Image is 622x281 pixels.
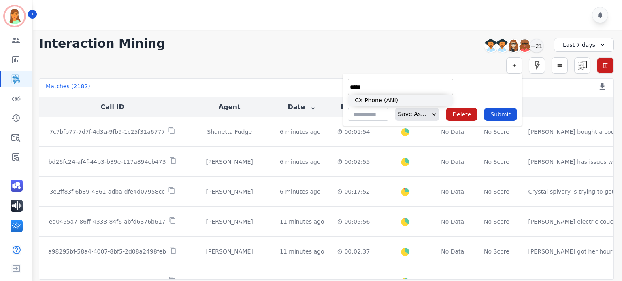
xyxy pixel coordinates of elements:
[395,108,426,121] div: Save As...
[337,158,370,166] div: 00:02:55
[337,188,370,196] div: 00:17:52
[337,128,370,136] div: 00:01:54
[484,247,509,256] div: No Score
[348,95,453,106] li: CX Phone (ANI)
[337,218,370,226] div: 00:05:56
[440,188,465,196] div: No Data
[554,38,614,52] div: Last 7 days
[46,82,90,93] div: Matches ( 2182 )
[192,128,267,136] div: Shqnetta Fudge
[440,158,465,166] div: No Data
[280,188,321,196] div: 6 minutes ago
[280,128,321,136] div: 6 minutes ago
[350,83,451,91] ul: selected options
[280,158,321,166] div: 6 minutes ago
[484,108,517,121] button: Submit
[337,247,370,256] div: 00:02:37
[192,158,267,166] div: [PERSON_NAME]
[49,188,165,196] p: 3e2ff83f-6b89-4361-adba-dfe4d07958cc
[49,158,166,166] p: bd26fc24-af4f-44b3-b39e-117a894eb473
[48,247,166,256] p: a98295bf-58a4-4007-8bf5-2d08a2498feb
[484,188,509,196] div: No Score
[49,218,166,226] p: ed0455a7-86ff-4333-84f6-abfd6376b617
[192,247,267,256] div: [PERSON_NAME]
[192,218,267,226] div: [PERSON_NAME]
[101,102,124,112] button: Call ID
[192,188,267,196] div: [PERSON_NAME]
[49,128,165,136] p: 7c7bfb77-7d7f-4d3a-9fb9-1c25f31a6777
[484,218,509,226] div: No Score
[440,218,465,226] div: No Data
[446,108,477,121] button: Delete
[484,158,509,166] div: No Score
[280,247,324,256] div: 11 minutes ago
[288,102,316,112] button: Date
[440,247,465,256] div: No Data
[219,102,241,112] button: Agent
[5,6,24,26] img: Bordered avatar
[280,218,324,226] div: 11 minutes ago
[341,102,366,112] button: Length
[484,128,509,136] div: No Score
[440,128,465,136] div: No Data
[530,39,543,53] div: +21
[39,36,165,51] h1: Interaction Mining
